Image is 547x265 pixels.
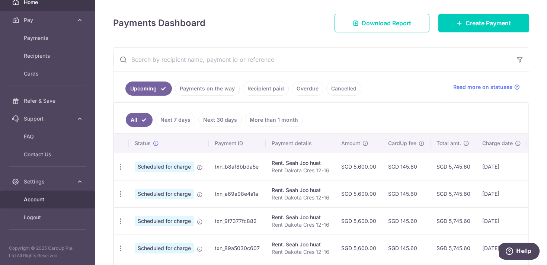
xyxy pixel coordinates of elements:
[209,234,266,262] td: txn_89a5030c607
[341,140,360,147] span: Amount
[466,19,511,28] span: Create Payment
[198,113,242,127] a: Next 30 days
[335,180,382,207] td: SGD 5,600.00
[272,186,329,194] div: Rent. Seah Joo huat
[335,234,382,262] td: SGD 5,600.00
[24,52,73,60] span: Recipients
[135,162,194,172] span: Scheduled for charge
[24,214,73,221] span: Logout
[113,16,205,30] h4: Payments Dashboard
[382,180,431,207] td: SGD 145.60
[272,167,329,174] p: Rent Dakota Cres 12-16
[209,153,266,180] td: txn_b8af8bbda5e
[272,241,329,248] div: Rent. Seah Joo huat
[209,207,266,234] td: txn_9f7377fc882
[24,151,73,158] span: Contact Us
[272,159,329,167] div: Rent. Seah Joo huat
[135,140,151,147] span: Status
[24,34,73,42] span: Payments
[499,243,540,261] iframe: Opens a widget where you can find more information
[175,82,240,96] a: Payments on the way
[126,113,153,127] a: All
[24,97,73,105] span: Refer & Save
[431,234,476,262] td: SGD 5,745.60
[17,5,32,12] span: Help
[292,82,323,96] a: Overdue
[431,153,476,180] td: SGD 5,745.60
[431,207,476,234] td: SGD 5,745.60
[24,133,73,140] span: FAQ
[326,82,361,96] a: Cancelled
[135,216,194,226] span: Scheduled for charge
[335,153,382,180] td: SGD 5,600.00
[453,83,520,91] a: Read more on statuses
[476,207,527,234] td: [DATE]
[388,140,416,147] span: CardUp fee
[24,178,73,185] span: Settings
[209,180,266,207] td: txn_a69a98e4a1a
[362,19,411,28] span: Download Report
[382,153,431,180] td: SGD 145.60
[125,82,172,96] a: Upcoming
[335,14,429,32] a: Download Report
[24,16,73,24] span: Pay
[431,180,476,207] td: SGD 5,745.60
[476,180,527,207] td: [DATE]
[24,70,73,77] span: Cards
[453,83,512,91] span: Read more on statuses
[156,113,195,127] a: Next 7 days
[24,196,73,203] span: Account
[135,243,194,253] span: Scheduled for charge
[476,234,527,262] td: [DATE]
[335,207,382,234] td: SGD 5,600.00
[482,140,513,147] span: Charge date
[245,113,303,127] a: More than 1 month
[382,207,431,234] td: SGD 145.60
[272,248,329,256] p: Rent Dakota Cres 12-16
[272,194,329,201] p: Rent Dakota Cres 12-16
[135,189,194,199] span: Scheduled for charge
[436,140,461,147] span: Total amt.
[476,153,527,180] td: [DATE]
[24,115,73,122] span: Support
[382,234,431,262] td: SGD 145.60
[438,14,529,32] a: Create Payment
[272,214,329,221] div: Rent. Seah Joo huat
[209,134,266,153] th: Payment ID
[272,221,329,229] p: Rent Dakota Cres 12-16
[243,82,289,96] a: Recipient paid
[113,48,511,71] input: Search by recipient name, payment id or reference
[266,134,335,153] th: Payment details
